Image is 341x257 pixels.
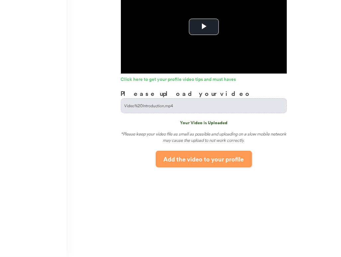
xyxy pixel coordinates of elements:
[121,131,287,146] div: *Please keep your video file as small as possible and uploading on a slow mobile network may caus...
[121,89,252,98] h3: Please upload your video
[121,120,287,126] div: Your Video is Uploaded
[156,151,252,167] button: Add the video to your profile
[121,77,287,84] a: Click here to get your profile video tips and must haves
